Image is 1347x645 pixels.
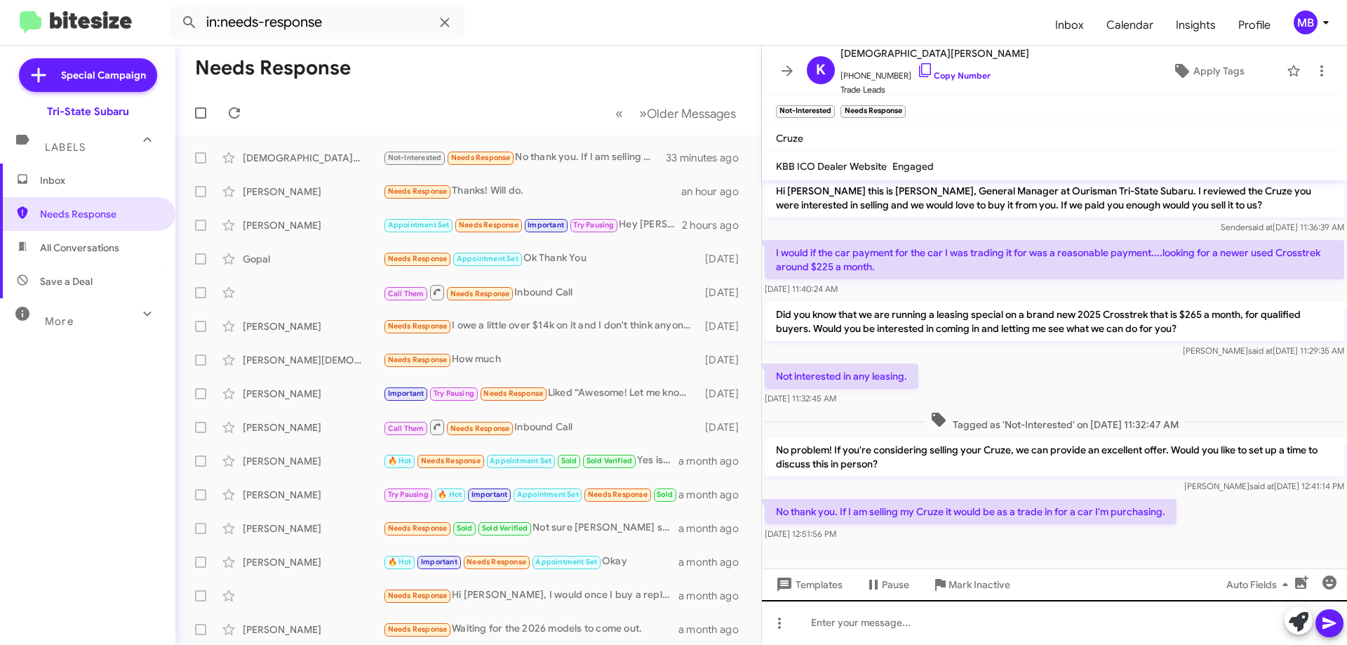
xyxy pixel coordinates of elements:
[840,105,905,118] small: Needs Response
[243,623,383,637] div: [PERSON_NAME]
[383,149,666,166] div: No thank you. If I am selling my Cruze it would be as a trade in for a car I'm purchasing.
[459,220,518,230] span: Needs Response
[1249,481,1274,491] span: said at
[243,319,383,333] div: [PERSON_NAME]
[388,591,448,600] span: Needs Response
[40,207,159,221] span: Needs Response
[243,488,383,502] div: [PERSON_NAME]
[682,218,750,232] div: 2 hours ago
[170,6,464,39] input: Search
[1136,58,1280,84] button: Apply Tags
[1227,5,1282,46] a: Profile
[483,389,543,398] span: Needs Response
[243,218,383,232] div: [PERSON_NAME]
[698,420,750,434] div: [DATE]
[647,106,736,121] span: Older Messages
[528,220,564,230] span: Important
[608,99,744,128] nav: Page navigation example
[681,185,750,199] div: an hour ago
[917,70,991,81] a: Copy Number
[1248,222,1273,232] span: said at
[892,160,934,173] span: Engaged
[854,572,920,597] button: Pause
[450,289,510,298] span: Needs Response
[45,315,74,328] span: More
[47,105,129,119] div: Tri-State Subaru
[383,251,698,267] div: Ok Thank You
[434,389,474,398] span: Try Pausing
[678,589,750,603] div: a month ago
[388,187,448,196] span: Needs Response
[765,284,838,294] span: [DATE] 11:40:24 AM
[1215,572,1305,597] button: Auto Fields
[1183,345,1344,356] span: [PERSON_NAME] [DATE] 11:29:35 AM
[776,160,887,173] span: KBB ICO Dealer Website
[949,572,1010,597] span: Mark Inactive
[383,418,698,436] div: Inbound Call
[765,437,1344,477] p: No problem! If you're considering selling your Cruze, we can provide an excellent offer. Would yo...
[243,185,383,199] div: [PERSON_NAME]
[1044,5,1095,46] a: Inbox
[388,289,424,298] span: Call Them
[765,528,836,539] span: [DATE] 12:51:56 PM
[243,420,383,434] div: [PERSON_NAME]
[421,456,481,465] span: Needs Response
[471,490,508,499] span: Important
[561,456,577,465] span: Sold
[243,252,383,266] div: Gopal
[776,105,835,118] small: Not-Interested
[388,254,448,263] span: Needs Response
[1095,5,1165,46] a: Calendar
[383,554,678,570] div: Okay
[482,524,528,533] span: Sold Verified
[40,241,119,255] span: All Conversations
[765,240,1344,279] p: I would if the car payment for the car I was trading it for was a reasonable payment....looking f...
[457,254,518,263] span: Appointment Set
[615,105,623,122] span: «
[535,557,597,566] span: Appointment Set
[383,352,698,368] div: How much
[383,385,698,401] div: Liked “Awesome! Let me know if the meantime if you have any questions that I can help with!”
[388,557,412,566] span: 🔥 Hot
[920,572,1021,597] button: Mark Inactive
[816,59,826,81] span: K
[61,68,146,82] span: Special Campaign
[383,520,678,536] div: Not sure [PERSON_NAME] still looking things over and looking at deals
[243,454,383,468] div: [PERSON_NAME]
[1221,222,1344,232] span: Sender [DATE] 11:36:39 AM
[588,490,648,499] span: Needs Response
[1165,5,1227,46] a: Insights
[40,173,159,187] span: Inbox
[698,353,750,367] div: [DATE]
[1226,572,1294,597] span: Auto Fields
[765,393,836,404] span: [DATE] 11:32:45 AM
[195,57,351,79] h1: Needs Response
[388,153,442,162] span: Not-Interested
[639,105,647,122] span: »
[388,220,450,230] span: Appointment Set
[678,623,750,637] div: a month ago
[243,353,383,367] div: [PERSON_NAME][DEMOGRAPHIC_DATA]
[388,456,412,465] span: 🔥 Hot
[1294,11,1318,34] div: MB
[243,521,383,536] div: [PERSON_NAME]
[840,62,1029,83] span: [PHONE_NUMBER]
[925,411,1184,432] span: Tagged as 'Not-Interested' on [DATE] 11:32:47 AM
[383,284,698,301] div: Inbound Call
[450,424,510,433] span: Needs Response
[1193,58,1245,84] span: Apply Tags
[383,486,678,503] div: We have a meeting scheduled for 11AM [DATE].
[243,387,383,401] div: [PERSON_NAME]
[765,364,918,389] p: Not interested in any leasing.
[765,302,1344,341] p: Did you know that we are running a leasing special on a brand new 2025 Crosstrek that is $265 a m...
[388,424,424,433] span: Call Them
[383,453,678,469] div: Yes is that okay
[678,488,750,502] div: a month ago
[383,217,682,233] div: Hey [PERSON_NAME], sorry I haven't been able to get back to you. [DOMAIN_NAME] price estimates on...
[678,521,750,536] div: a month ago
[698,387,750,401] div: [DATE]
[776,132,803,145] span: Cruze
[383,621,678,637] div: Waiting for the 2026 models to come out.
